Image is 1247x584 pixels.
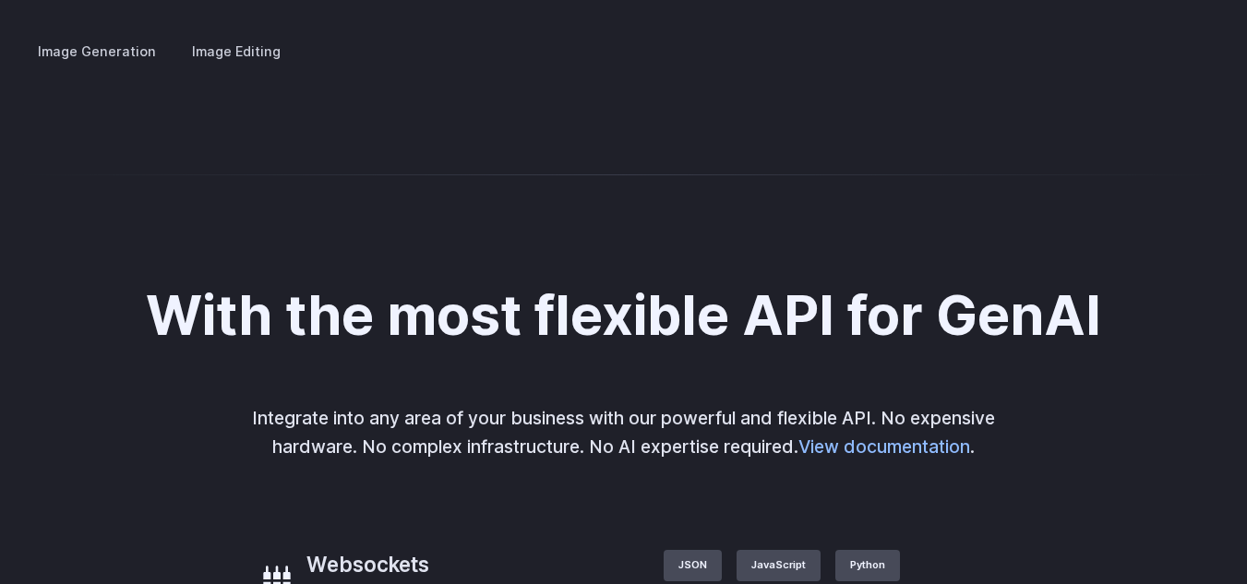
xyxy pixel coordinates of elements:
[737,550,821,581] label: JavaScript
[146,285,1101,345] h2: With the most flexible API for GenAI
[835,550,900,581] label: Python
[176,35,296,67] label: Image Editing
[240,404,1008,460] p: Integrate into any area of your business with our powerful and flexible API. No expensive hardwar...
[664,550,722,581] label: JSON
[22,35,172,67] label: Image Generation
[798,435,970,458] a: View documentation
